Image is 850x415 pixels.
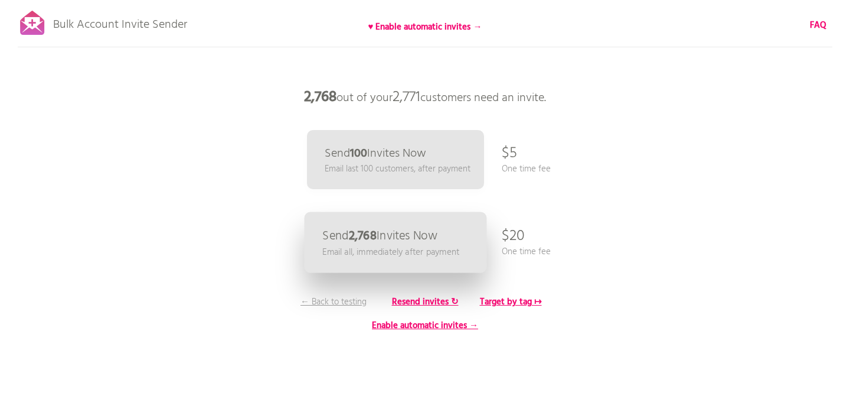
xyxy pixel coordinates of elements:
p: Send Invites Now [322,230,437,242]
p: Send Invites Now [325,148,426,160]
a: FAQ [810,19,826,32]
b: Resend invites ↻ [392,295,459,309]
p: $20 [502,219,525,254]
b: 2,768 [304,86,336,109]
p: ← Back to testing [289,296,378,309]
b: 100 [350,144,367,163]
b: Enable automatic invites → [372,319,478,333]
a: Send100Invites Now Email last 100 customers, after payment [307,130,484,189]
span: 2,771 [393,86,420,109]
p: One time fee [502,245,551,258]
b: FAQ [810,18,826,33]
p: Email all, immediately after payment [322,245,459,259]
p: Bulk Account Invite Sender [53,7,187,37]
p: out of your customers need an invite. [248,80,602,115]
p: $5 [502,136,517,171]
a: Send2,768Invites Now Email all, immediately after payment [305,212,487,273]
p: One time fee [502,163,551,176]
b: Target by tag ↦ [480,295,542,309]
p: Email last 100 customers, after payment [325,163,470,176]
b: ♥ Enable automatic invites → [368,20,482,34]
b: 2,768 [349,226,377,246]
